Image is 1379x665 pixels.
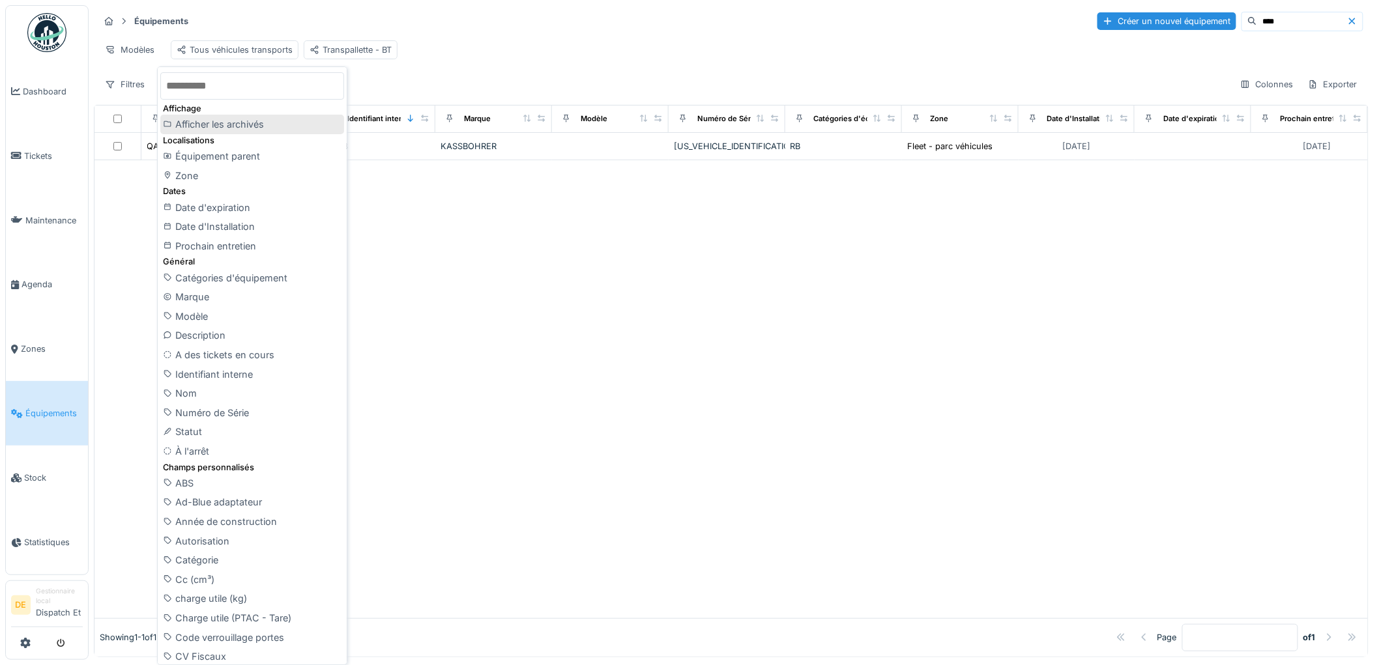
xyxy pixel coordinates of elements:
div: Numéro de Série [697,113,757,124]
div: Marque [464,113,491,124]
div: [US_VEHICLE_IDENTIFICATION_NUMBER] [674,140,780,152]
div: RB018 [325,140,431,152]
div: Description [160,326,344,345]
div: QAPQ865 [147,140,187,152]
div: Numéro de Série [160,403,344,423]
div: Identifiant interne [160,365,344,384]
div: Gestionnaire local [36,586,83,606]
div: Affichage [160,102,344,115]
div: [DATE] [1303,140,1331,152]
span: Agenda [22,278,83,290]
div: Dates [160,185,344,197]
div: Général [160,255,344,268]
div: Modèle [581,113,607,124]
div: Date d'Installation [160,217,344,236]
div: Tous véhicules transports [177,44,293,56]
span: Tickets [24,150,83,162]
div: Ad-Blue adaptateur [160,492,344,512]
div: Date d'expiration [1163,113,1224,124]
span: Équipements [25,407,83,419]
div: Transpallette - BT [310,44,392,56]
div: RB [791,140,897,152]
div: Identifiant interne [348,113,411,124]
div: Année de construction [160,512,344,531]
div: Marque [160,287,344,307]
div: Prochain entretien [1280,113,1346,124]
div: À l'arrêt [160,442,344,461]
div: Cc (cm³) [160,570,344,589]
div: Code verrouillage portes [160,628,344,647]
div: Date d'expiration [160,198,344,218]
div: Modèle [160,307,344,326]
div: Fleet - parc véhicules [908,140,993,152]
div: Localisations [160,134,344,147]
div: Modèles [99,40,160,59]
div: ABS [160,474,344,493]
div: Catégories d'équipement [814,113,905,124]
li: Dispatch Et [36,586,83,624]
div: Équipement parent [160,147,344,166]
span: Maintenance [25,214,83,227]
div: charge utile (kg) [160,589,344,608]
div: Nom [160,384,344,403]
div: Zone [931,113,949,124]
div: Statut [160,422,344,442]
div: Autorisation [160,531,344,551]
div: KASSBOHRER [441,140,547,152]
div: Afficher les archivés [160,115,344,134]
span: Statistiques [24,536,83,548]
strong: Équipements [129,15,194,27]
div: A des tickets en cours [160,345,344,365]
div: Créer un nouvel équipement [1097,12,1236,30]
span: Dashboard [23,85,83,98]
div: Showing 1 - 1 of 1 [100,631,156,644]
div: Exporter [1302,75,1363,94]
div: Filtres [99,75,151,94]
li: DE [11,595,31,615]
div: Prochain entretien [160,236,344,256]
img: Badge_color-CXgf-gQk.svg [27,13,66,52]
div: Date d'Installation [1047,113,1111,124]
div: [DATE] [1062,140,1090,152]
div: Colonnes [1234,75,1299,94]
div: Page [1157,631,1177,644]
div: Catégorie [160,550,344,570]
span: Stock [24,472,83,484]
span: Zones [21,343,83,355]
div: Charge utile (PTAC - Tare) [160,608,344,628]
div: Zone [160,166,344,186]
strong: of 1 [1303,631,1316,644]
div: Champs personnalisés [160,461,344,474]
div: Catégories d'équipement [160,268,344,288]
